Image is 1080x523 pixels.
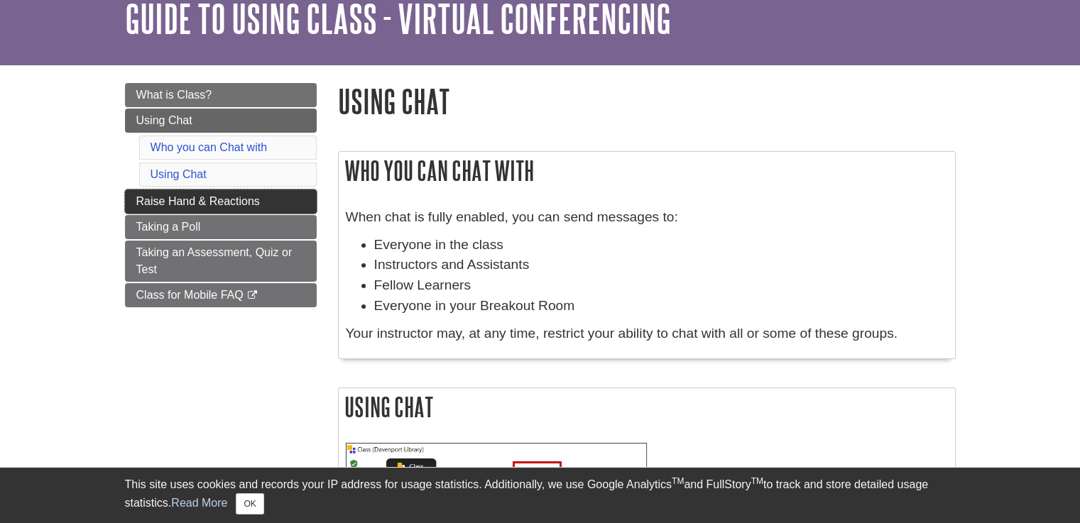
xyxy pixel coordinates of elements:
[236,493,263,514] button: Close
[136,289,244,301] span: Class for Mobile FAQ
[246,291,258,300] i: This link opens in a new window
[136,89,212,101] span: What is Class?
[125,83,317,307] div: Guide Page Menu
[125,241,317,282] a: Taking an Assessment, Quiz or Test
[338,83,956,119] h1: Using Chat
[339,388,955,426] h2: Using Chat
[171,497,227,509] a: Read More
[125,215,317,239] a: Taking a Poll
[136,195,260,207] span: Raise Hand & Reactions
[346,324,948,344] p: Your instructor may, at any time, restrict your ability to chat with all or some of these groups.
[672,476,684,486] sup: TM
[125,189,317,214] a: Raise Hand & Reactions
[339,152,955,189] h2: Who you can Chat with
[125,476,956,514] div: This site uses cookies and records your IP address for usage statistics. Additionally, we use Goo...
[136,246,293,275] span: Taking an Assessment, Quiz or Test
[136,221,201,233] span: Taking a Poll
[374,296,948,316] li: Everyone in your Breakout Room
[374,235,948,255] li: Everyone in the class
[346,207,948,228] p: When chat is fully enabled, you can send messages to:
[125,83,317,107] a: What is Class?
[374,255,948,275] li: Instructors and Assistants
[374,275,948,296] li: Fellow Learners
[751,476,763,486] sup: TM
[151,168,207,180] a: Using Chat
[125,109,317,133] a: Using Chat
[151,141,268,153] a: Who you can Chat with
[136,114,192,126] span: Using Chat
[125,283,317,307] a: Class for Mobile FAQ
